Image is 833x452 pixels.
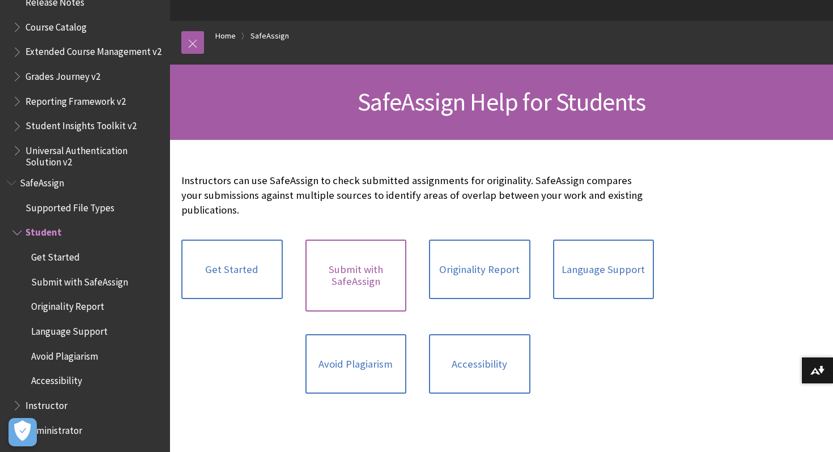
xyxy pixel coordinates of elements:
span: Course Catalog [25,18,87,33]
a: Language Support [553,240,654,300]
span: Instructor [25,396,67,411]
a: Originality Report [429,240,530,300]
span: Grades Journey v2 [25,67,100,82]
p: Instructors can use SafeAssign to check submitted assignments for originality. SafeAssign compare... [181,173,654,218]
a: Submit with SafeAssign [305,240,407,312]
span: Supported File Types [25,198,114,214]
span: Avoid Plagiarism [31,347,98,362]
span: Extended Course Management v2 [25,42,161,58]
span: Originality Report [31,297,104,313]
button: Open Preferences [8,418,37,446]
nav: Book outline for Blackboard SafeAssign [7,173,163,440]
span: SafeAssign Help for Students [358,86,645,117]
span: Language Support [31,322,108,337]
a: Avoid Plagiarism [305,334,407,394]
span: Reporting Framework v2 [25,92,126,107]
span: Accessibility [31,372,82,387]
span: Get Started [31,248,80,263]
span: Administrator [25,421,82,436]
a: Accessibility [429,334,530,394]
a: Home [215,29,236,43]
span: Submit with SafeAssign [31,272,128,288]
a: SafeAssign [250,29,289,43]
span: Universal Authentication Solution v2 [25,141,162,168]
span: Student [25,223,62,238]
span: Student Insights Toolkit v2 [25,117,137,132]
span: SafeAssign [20,173,64,189]
a: Get Started [181,240,283,300]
